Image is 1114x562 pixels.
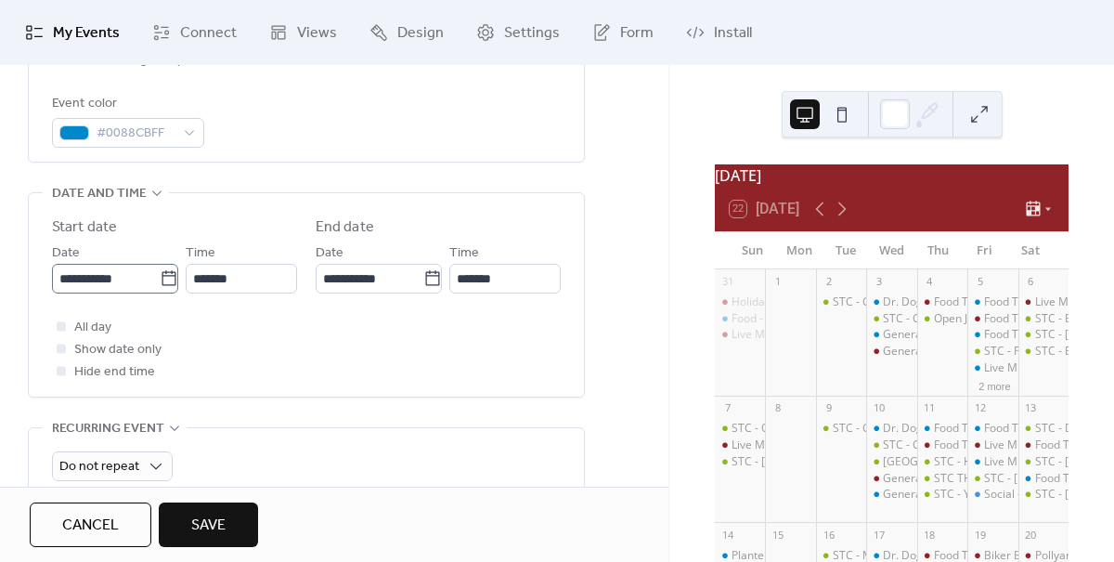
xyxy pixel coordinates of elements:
[715,164,1069,187] div: [DATE]
[967,360,1017,376] div: Live Music - Billy Denton - Roselle @ Fri Sep 5, 2025 7pm - 10pm (CDT)
[872,401,886,415] div: 10
[715,454,765,470] div: STC - Hunt House Creative Arts Center Adult Band Showcase @ Sun Sep 7, 2025 5pm - 7pm (CDT)STC - ...
[186,242,215,265] span: Time
[823,232,869,269] div: Tue
[62,515,119,537] span: Cancel
[578,7,667,58] a: Form
[52,93,201,115] div: Event color
[732,438,1025,453] div: Live Music - [PERSON_NAME] @ [DATE] 2pm - 4pm (CDT)
[52,183,147,205] span: Date and time
[917,421,967,437] div: Food Truck - Dr Dogs - Roselle @ Thu Sep 11, 2025 5pm - 9pm (CDT)
[1018,294,1069,310] div: Live Music- InFunktious Duo - Lemont @ Sat Sep 6, 2025 2pm - 5pm (CDT)
[97,123,175,145] span: #0088CBFF
[138,7,251,58] a: Connect
[866,454,916,470] div: STC - Stadium Street Eats @ Wed Sep 10, 2025 6pm - 9pm (CDT)
[1018,454,1069,470] div: STC - Billy Denton @ Sat Sep 13, 2025 2pm - 5pm (CDT)
[1024,275,1038,289] div: 6
[771,528,784,542] div: 15
[297,22,337,45] span: Views
[449,242,479,265] span: Time
[967,311,1017,327] div: Food Truck - Pizza 750 - Lemont @ Fri Sep 5, 2025 5pm - 9pm (CDT)
[52,216,117,239] div: Start date
[715,327,765,343] div: Live Music - Shawn Salmon - Lemont @ Sun Aug 31, 2025 2pm - 5pm (CDT)
[917,438,967,453] div: Food Truck - Tacos Los Jarochitos - Lemont @ Thu Sep 11, 2025 5pm - 9pm (CDT)
[11,7,134,58] a: My Events
[1018,471,1069,487] div: Food Truck - Chuck’s Wood Fired Pizza - Roselle @ Sat Sep 13, 2025 5pm - 8pm (CST)
[504,22,560,45] span: Settings
[914,232,961,269] div: Thu
[973,528,987,542] div: 19
[255,7,351,58] a: Views
[866,471,916,487] div: General Knowledge Trivia - Lemont @ Wed Sep 10, 2025 7pm - 9pm (CDT)
[923,528,937,542] div: 18
[1018,311,1069,327] div: STC - Brew Town Bites @ Sat Sep 6, 2025 2pm - 7pm (CDT)
[180,22,237,45] span: Connect
[866,344,916,359] div: General Knowledge Trivia - Lemont @ Wed Sep 3, 2025 7pm - 9pm (CDT)
[715,421,765,437] div: STC - Outdoor Doggie Dining class @ 1pm - 2:30pm (CDT)
[967,454,1017,470] div: Live Music - JD Kostyk - Roselle @ Fri Sep 12, 2025 7pm - 10pm (CDT)
[866,421,916,437] div: Dr. Dog’s Food Truck - Roselle @ Weekly from 6pm to 9pm
[771,275,784,289] div: 1
[917,487,967,503] div: STC - Yacht Rockettes @ Thu Sep 11, 2025 7pm - 10pm (CDT)
[923,275,937,289] div: 4
[816,294,866,310] div: STC - General Knowledge Trivia @ Tue Sep 2, 2025 7pm - 9pm (CDT)
[720,528,734,542] div: 14
[822,401,835,415] div: 9
[973,275,987,289] div: 5
[866,311,916,327] div: STC - Charity Bike Ride with Sammy's Bikes @ Weekly from 6pm to 7:30pm on Wednesday from Wed May ...
[397,22,444,45] span: Design
[30,503,151,547] a: Cancel
[967,421,1017,437] div: Food Truck - Da Wing Wagon/ Launch party - Roselle @ Fri Sep 12, 2025 5pm - 9pm (CDT)
[967,438,1017,453] div: Live Music - Dan Colles - Lemont @ Fri Sep 12, 2025 7pm - 10pm (CDT)
[917,294,967,310] div: Food Truck - Tacos Los Jarochitos - Lemont @ Thu Sep 4, 2025 5pm - 9pm (CDT)
[59,454,139,479] span: Do not repeat
[672,7,766,58] a: Install
[1007,232,1054,269] div: Sat
[1024,401,1038,415] div: 13
[967,294,1017,310] div: Food Truck - Koris Koop -Roselle @ Fri Sep 5, 2025 5pm - 9pm (CDT)
[74,361,155,384] span: Hide end time
[872,528,886,542] div: 17
[1018,438,1069,453] div: Food Truck - Happy Times - Lemont @ Sat Sep 13, 2025 2pm - 6pm (CDT)
[866,487,916,503] div: General Knowledge Trivia - Roselle @ Wed Sep 10, 2025 7pm - 9pm (CDT)
[866,327,916,343] div: General Knowledge - Roselle @ Wed Sep 3, 2025 7pm - 9pm (CDT)
[730,232,776,269] div: Sun
[191,515,226,537] span: Save
[356,7,458,58] a: Design
[720,275,734,289] div: 31
[316,242,343,265] span: Date
[967,327,1017,343] div: Food Truck- Uncle Cams Sandwiches - Roselle @ Fri Sep 5, 2025 5pm - 9pm (CDT)
[866,294,916,310] div: Dr. Dog’s Food Truck - Roselle @ Weekly from 6pm to 9pm
[776,232,823,269] div: Mon
[1024,528,1038,542] div: 20
[316,216,374,239] div: End date
[52,418,164,440] span: Recurring event
[74,49,191,72] span: Link to Google Maps
[732,311,1035,327] div: Food - Good Stuff Eats - Roselle @ [DATE] 1pm - 4pm (CDT)
[74,339,162,361] span: Show date only
[961,232,1007,269] div: Fri
[715,294,765,310] div: Holiday Taproom Hours 12pm -10pm @ Sun Aug 31, 2025
[732,421,1029,437] div: STC - Outdoor Doggie Dining class @ 1pm - 2:30pm (CDT)
[1018,487,1069,503] div: STC - Matt Keen Band @ Sat Sep 13, 2025 7pm - 10pm (CDT)
[732,327,1025,343] div: Live Music - [PERSON_NAME] @ [DATE] 2pm - 5pm (CDT)
[917,311,967,327] div: Open Jam with Sam Wyatt @ STC @ Thu Sep 4, 2025 7pm - 11pm (CDT)
[973,401,987,415] div: 12
[923,401,937,415] div: 11
[872,275,886,289] div: 3
[715,311,765,327] div: Food - Good Stuff Eats - Roselle @ Sun Aug 31, 2025 1pm - 4pm (CDT)
[714,22,752,45] span: Install
[822,275,835,289] div: 2
[771,401,784,415] div: 8
[462,7,574,58] a: Settings
[869,232,915,269] div: Wed
[917,454,967,470] div: STC - Happy Lobster @ Thu Sep 11, 2025 5pm - 9pm (CDT)
[1018,344,1069,359] div: STC - EXHALE @ Sat Sep 6, 2025 7pm - 10pm (CDT)
[715,438,765,453] div: Live Music - Dylan Raymond - Lemont @ Sun Sep 7, 2025 2pm - 4pm (CDT)
[822,528,835,542] div: 16
[620,22,654,45] span: Form
[74,317,111,339] span: All day
[1018,421,1069,437] div: STC - Dark Horse Grill @ Sat Sep 13, 2025 1pm - 5pm (CDT)
[967,471,1017,487] div: STC - Warren Douglas Band @ Fri Sep 12, 2025 7pm - 10pm (CDT)
[866,438,916,453] div: STC - Charity Bike Ride with Sammy's Bikes @ Weekly from 6pm to 7:30pm on Wednesday from Wed May ...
